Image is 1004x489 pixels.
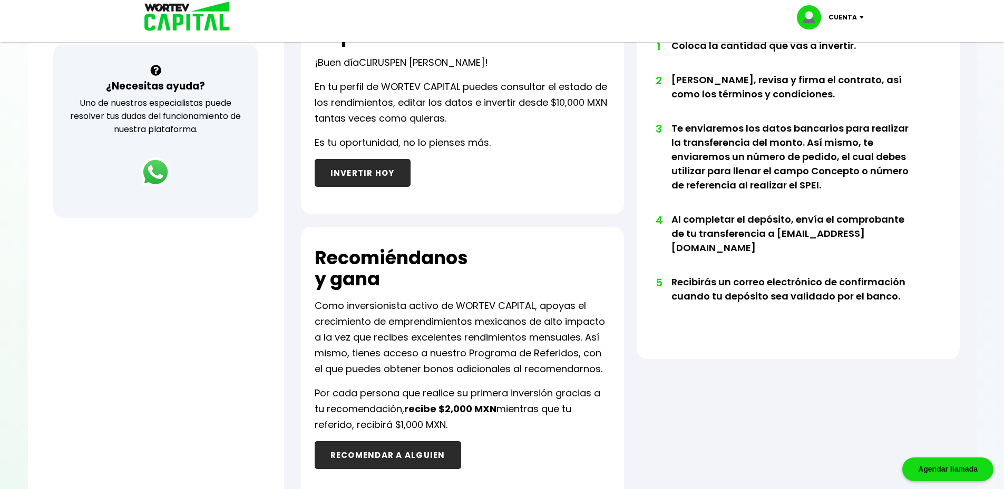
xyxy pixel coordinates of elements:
li: Coloca la cantidad que vas a invertir. [671,38,917,73]
p: Cuenta [828,9,857,25]
span: 4 [656,212,661,228]
img: icon-down [857,16,871,19]
h3: ¿Necesitas ayuda? [106,78,205,94]
p: Uno de nuestros especialistas puede resolver tus dudas del funcionamiento de nuestra plataforma. [67,96,245,136]
li: Recibirás un correo electrónico de confirmación cuando tu depósito sea validado por el banco. [671,275,917,323]
img: logos_whatsapp-icon.242b2217.svg [141,157,170,187]
li: Al completar el depósito, envía el comprobante de tu transferencia a [EMAIL_ADDRESS][DOMAIN_NAME] [671,212,917,275]
p: Es tu oportunidad, no lo pienses más. [315,135,491,151]
img: profile-image [797,5,828,29]
h2: Mi perfil [315,25,391,46]
div: Agendar llamada [902,457,993,481]
li: Te enviaremos los datos bancarios para realizar la transferencia del monto. Así mismo, te enviare... [671,121,917,212]
li: [PERSON_NAME], revisa y firma el contrato, así como los términos y condiciones. [671,73,917,121]
b: recibe $2,000 MXN [404,402,496,415]
span: 1 [656,38,661,54]
p: Como inversionista activo de WORTEV CAPITAL, apoyas el crecimiento de emprendimientos mexicanos d... [315,298,610,377]
span: CLIRUSPEN [PERSON_NAME] [359,56,485,69]
p: Por cada persona que realice su primera inversión gracias a tu recomendación, mientras que tu ref... [315,385,610,433]
p: En tu perfil de WORTEV CAPITAL puedes consultar el estado de los rendimientos, editar los datos e... [315,79,610,126]
span: 2 [656,73,661,88]
p: ¡Buen día ! [315,55,488,71]
button: RECOMENDAR A ALGUIEN [315,441,461,469]
span: 5 [656,275,661,291]
button: INVERTIR HOY [315,159,411,187]
span: 3 [656,121,661,137]
h2: Recomiéndanos y gana [315,247,468,290]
